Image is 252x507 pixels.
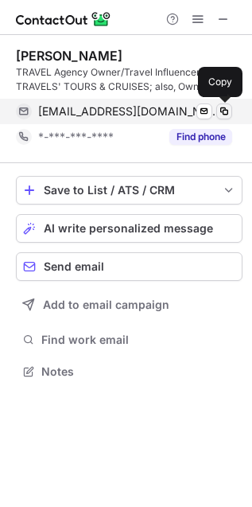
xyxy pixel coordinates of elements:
[16,65,242,94] div: TRAVEL Agency Owner/Travel Influencer at TLC TRAVELS' TOURS & CRUISES; also, Owner Administrator ...
[16,252,242,281] button: Send email
[16,214,242,243] button: AI write personalized message
[41,333,236,347] span: Find work email
[41,365,236,379] span: Notes
[169,129,232,145] button: Reveal Button
[16,329,242,351] button: Find work email
[44,184,215,197] div: Save to List / ATS / CRM
[16,361,242,383] button: Notes
[16,291,242,319] button: Add to email campaign
[16,176,242,205] button: save-profile-one-click
[44,260,104,273] span: Send email
[38,104,220,119] span: [EMAIL_ADDRESS][DOMAIN_NAME]
[43,298,169,311] span: Add to email campaign
[16,10,111,29] img: ContactOut v5.3.10
[16,48,122,64] div: [PERSON_NAME]
[44,222,213,235] span: AI write personalized message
